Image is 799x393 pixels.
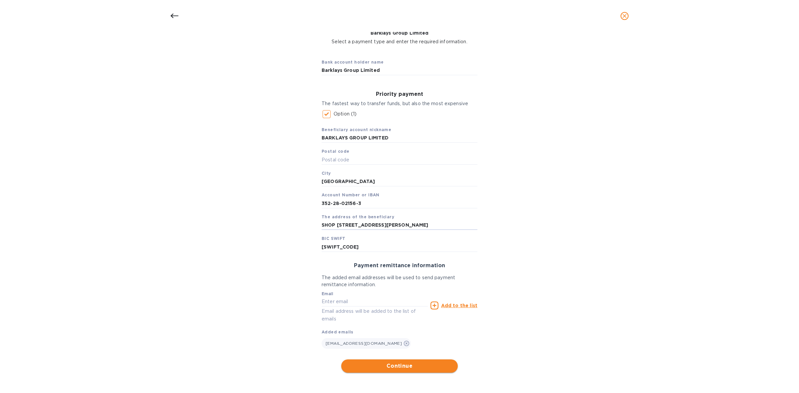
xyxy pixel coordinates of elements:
span: Continue [347,362,452,370]
b: City [322,171,331,176]
button: close [617,8,633,24]
input: Postal code [322,155,477,165]
b: Bank account holder name [322,60,384,65]
p: Select a payment type and enter the required information. [332,38,467,45]
b: Beneficiary account nickname [322,127,391,132]
h3: Priority payment [322,91,477,98]
span: [EMAIL_ADDRESS][DOMAIN_NAME] [326,341,402,346]
input: The address of the beneficiary [322,220,477,230]
b: The address of the beneficiary [322,214,394,219]
p: The fastest way to transfer funds, but also the most expensive [322,100,477,107]
b: Added emails [322,329,354,334]
input: City [322,177,477,187]
p: The added email addresses will be used to send payment remittance information. [322,274,477,288]
p: Option (1) [334,110,357,117]
label: Email [322,292,333,296]
input: Account Number or IBAN [322,198,477,208]
h3: Payment remittance information [322,263,477,269]
div: [EMAIL_ADDRESS][DOMAIN_NAME] [322,338,411,349]
input: Beneficiary account nickname [322,133,477,143]
b: BIC SWIFT [322,236,346,241]
input: Enter email [322,297,428,307]
button: Continue [341,359,458,373]
b: Barklays Group Limited [371,30,429,36]
b: Account Number or IBAN [322,192,380,197]
u: Add to the list [441,303,477,308]
b: Postal code [322,149,349,154]
p: Email address will be added to the list of emails [322,307,428,323]
input: BIC SWIFT [322,242,477,252]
